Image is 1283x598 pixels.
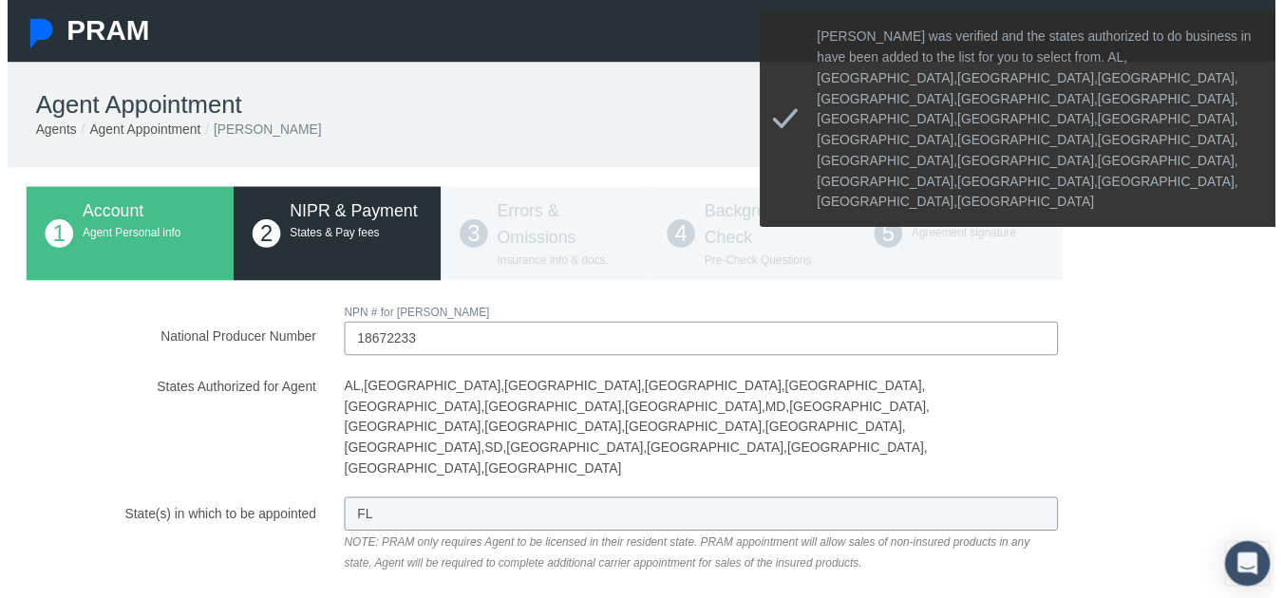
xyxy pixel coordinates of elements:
[286,227,420,245] p: States & Pay fees
[28,121,70,141] li: Agents
[76,227,210,245] p: Agent Personal info
[5,305,327,360] label: National Producer Number
[248,222,276,251] span: 2
[28,91,1269,121] h1: Agent Appointment
[341,542,1035,576] span: NOTE: PRAM only requires Agent to be licensed in their resident state. PRAM appointment will allo...
[60,15,143,47] span: PRAM
[196,121,318,141] li: [PERSON_NAME]
[5,503,327,579] label: State(s) in which to be appointed
[38,222,66,251] span: 1
[341,309,488,323] span: NPN # for [PERSON_NAME]
[286,204,415,223] span: NIPR & Payment
[19,19,49,49] img: Pram Partner
[1233,548,1278,593] div: Open Intercom Messenger
[341,380,1064,484] span: AL,[GEOGRAPHIC_DATA],[GEOGRAPHIC_DATA],[GEOGRAPHIC_DATA],[GEOGRAPHIC_DATA],[GEOGRAPHIC_DATA],[GEO...
[5,380,327,484] label: States Authorized for Agent
[70,121,196,141] li: Agent Appointment
[76,204,138,223] span: Account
